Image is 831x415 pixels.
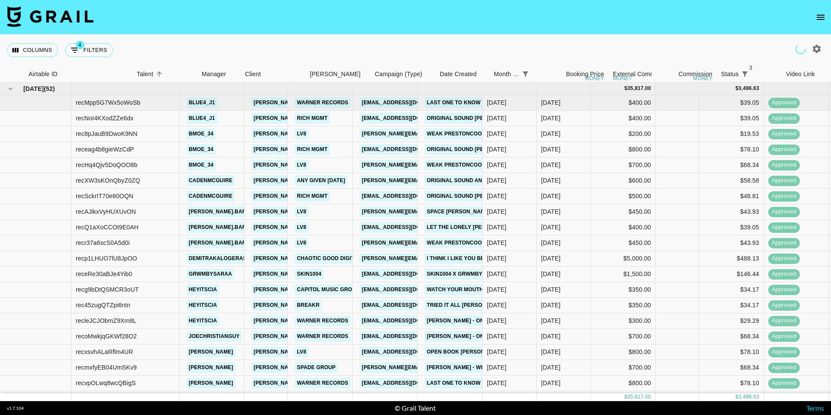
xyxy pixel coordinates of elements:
div: Month Due [494,66,519,83]
a: [PERSON_NAME][EMAIL_ADDRESS][DOMAIN_NAME] [251,269,393,280]
div: $350.00 [591,298,656,313]
div: Manager [197,66,241,83]
a: [PERSON_NAME][EMAIL_ADDRESS][DOMAIN_NAME] [360,129,501,139]
span: 4 [76,41,84,49]
div: Sep '25 [541,270,560,278]
div: recAJikxVyHUXUvON [76,207,136,216]
div: 1 active filter [519,68,531,80]
div: money [613,76,632,81]
a: Spade Group [295,362,338,373]
a: Watch Your Mouth [PERSON_NAME] [425,284,531,295]
span: approved [768,254,800,263]
div: Campaign (Type) [375,66,422,83]
div: 9/8/2025 [487,238,506,247]
div: Airtable ID [24,66,132,83]
div: recvpOLwq8wcQBigS [76,379,136,387]
a: Warner Records [295,378,351,389]
div: Month Due [490,66,544,83]
a: Capitol Music Group [295,284,361,295]
button: Show filters [65,43,113,57]
div: Talent [132,66,197,83]
div: Commission [678,66,712,83]
div: Sep '25 [541,238,560,247]
div: 8/29/2025 [487,363,506,372]
a: [PERSON_NAME][EMAIL_ADDRESS][DOMAIN_NAME] [251,315,393,326]
div: 9/15/2025 [487,332,506,341]
a: demitrakalogeras [187,253,249,264]
a: bmoe_34 [187,144,216,155]
span: approved [768,192,800,200]
span: approved [768,286,800,294]
a: Let The Lonely [PERSON_NAME] [425,222,519,233]
a: [PERSON_NAME].barkley22 [187,206,268,217]
div: $300.00 [591,313,656,329]
a: Last One To Know GavinAdcockMusic [425,97,541,108]
div: $34.17 [699,282,764,298]
div: Status [717,66,782,83]
div: 9/24/2025 [487,129,506,138]
div: Campaign (Type) [370,66,435,83]
div: $58.58 [699,173,764,189]
div: Sep '25 [541,316,560,325]
a: Breakr [295,300,322,311]
div: recQ1aXoCCOt9E0AH [76,223,138,232]
div: $450.00 [591,204,656,220]
div: Sep '25 [541,254,560,263]
div: Sep '25 [541,332,560,341]
a: Terms [806,404,824,412]
div: recSckrIT70e60OQN [76,192,133,200]
a: original sound AnthonyQ. [425,175,509,186]
div: receRe30aBJe4Yib0 [76,270,132,278]
a: [EMAIL_ADDRESS][DOMAIN_NAME] [360,113,457,124]
div: recHq4Qjv5DoQOO8b [76,161,138,169]
div: $800.00 [591,391,656,407]
div: $800.00 [591,142,656,158]
div: $19.53 [699,126,764,142]
a: SKIN1004 [295,269,324,280]
div: 8/31/2025 [487,285,506,294]
div: $488.13 [699,251,764,267]
span: approved [768,301,800,309]
div: $68.34 [699,158,764,173]
a: [PERSON_NAME][EMAIL_ADDRESS][DOMAIN_NAME] [251,222,393,233]
div: $700.00 [591,158,656,173]
button: Sort [531,68,544,80]
div: Date Created [440,66,477,83]
button: Sort [751,68,763,80]
div: 9/15/2025 [487,316,506,325]
a: Last One To Know GavinAdcockMusic [425,378,541,389]
div: recXW3sKOnQbyZ0ZQ [76,176,140,185]
button: Show filters [739,68,751,80]
div: 9/23/2025 [487,254,506,263]
a: [PERSON_NAME][EMAIL_ADDRESS][DOMAIN_NAME] [251,206,393,217]
a: [PERSON_NAME] - Only [DEMOGRAPHIC_DATA] [425,315,554,326]
img: Grail Talent [7,6,93,27]
div: 3,496.63 [738,85,759,92]
a: Warner Records [295,97,351,108]
a: [PERSON_NAME][EMAIL_ADDRESS][DOMAIN_NAME] [360,206,501,217]
a: Weak prestoncoopermusic [425,129,512,139]
div: $ [624,85,627,92]
span: Refreshing talent, clients, users, campaigns... [795,43,806,55]
span: approved [768,223,800,232]
a: [PERSON_NAME].barkley22 [187,222,268,233]
div: 9/9/2025 [487,176,506,185]
a: heyitscia [187,315,219,326]
a: [EMAIL_ADDRESS][DOMAIN_NAME] [360,315,457,326]
div: $700.00 [591,360,656,376]
button: hide children [4,83,16,95]
div: v 1.7.104 [7,405,24,411]
div: $68.34 [699,360,764,376]
div: $450.00 [591,235,656,251]
div: Sep '25 [541,285,560,294]
a: original sound [PERSON_NAME] [425,113,521,124]
div: Sep '25 [541,161,560,169]
a: [PERSON_NAME][EMAIL_ADDRESS][DOMAIN_NAME] [251,362,393,373]
a: cadenmcguire [187,175,235,186]
a: Warner Records [295,331,351,342]
div: Sep '25 [541,192,560,200]
div: Sep '25 [541,114,560,122]
div: [PERSON_NAME] [310,66,361,83]
a: bmoe_34 [187,129,216,139]
div: $800.00 [591,344,656,360]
